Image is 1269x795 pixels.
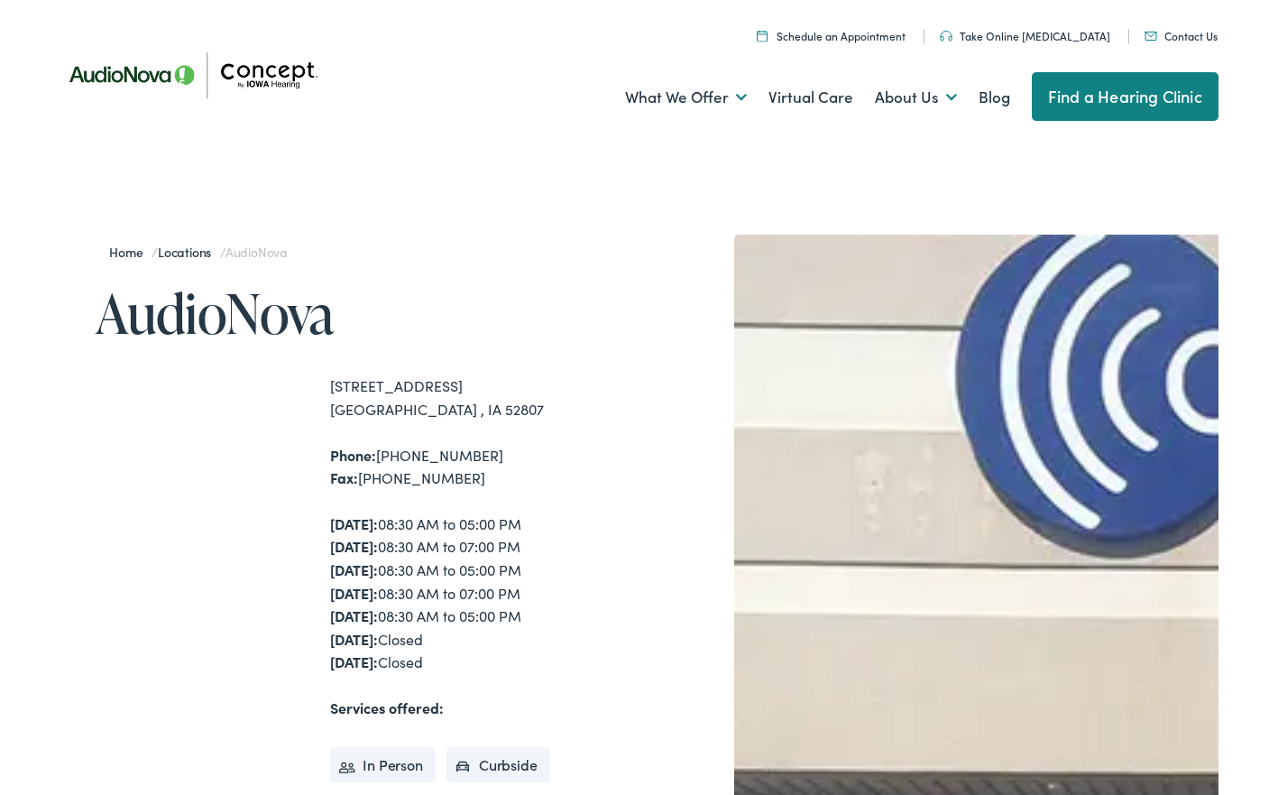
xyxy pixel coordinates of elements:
img: utility icon [1145,32,1157,41]
li: Curbside [446,747,550,783]
strong: Phone: [330,445,376,465]
strong: [DATE]: [330,629,378,649]
strong: [DATE]: [330,605,378,625]
a: Virtual Care [768,64,853,131]
img: utility icon [940,31,952,42]
strong: [DATE]: [330,583,378,603]
li: In Person [330,747,436,783]
strong: [DATE]: [330,513,378,533]
strong: [DATE]: [330,559,378,579]
a: What We Offer [625,64,747,131]
a: Contact Us [1145,28,1218,43]
strong: Fax: [330,467,358,487]
div: 08:30 AM to 05:00 PM 08:30 AM to 07:00 PM 08:30 AM to 05:00 PM 08:30 AM to 07:00 PM 08:30 AM to 0... [330,513,634,674]
div: [STREET_ADDRESS] [GEOGRAPHIC_DATA] , IA 52807 [330,374,634,421]
a: Home [109,243,152,261]
a: Take Online [MEDICAL_DATA] [940,28,1110,43]
strong: [DATE]: [330,652,378,671]
strong: Services offered: [330,698,444,717]
span: AudioNova [225,243,287,261]
a: Schedule an Appointment [757,28,906,43]
div: [PHONE_NUMBER] [PHONE_NUMBER] [330,444,634,490]
a: Find a Hearing Clinic [1032,72,1218,121]
a: About Us [875,64,957,131]
strong: [DATE]: [330,536,378,556]
a: Locations [158,243,220,261]
h1: AudioNova [96,283,634,343]
img: A calendar icon to schedule an appointment at Concept by Iowa Hearing. [757,30,768,42]
a: Blog [979,64,1010,131]
span: / / [109,243,287,261]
